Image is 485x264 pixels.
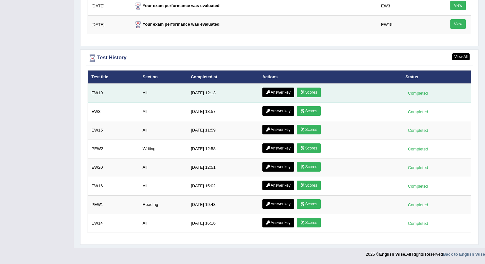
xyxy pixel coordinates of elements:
[262,199,294,209] a: Answer key
[187,103,259,121] td: [DATE] 13:57
[88,70,139,84] th: Test title
[88,140,139,158] td: PEW2
[379,252,406,257] strong: English Wise.
[139,196,187,214] td: Reading
[297,218,320,227] a: Scores
[139,84,187,103] td: All
[133,3,220,8] strong: Your exam performance was evaluated
[88,15,130,34] td: [DATE]
[402,70,471,84] th: Status
[297,106,320,116] a: Scores
[139,103,187,121] td: All
[405,108,430,115] div: Completed
[262,218,294,227] a: Answer key
[139,121,187,140] td: All
[187,196,259,214] td: [DATE] 19:43
[262,125,294,134] a: Answer key
[262,88,294,97] a: Answer key
[297,162,320,172] a: Scores
[187,158,259,177] td: [DATE] 12:51
[88,121,139,140] td: EW15
[187,140,259,158] td: [DATE] 12:58
[88,158,139,177] td: EW20
[297,143,320,153] a: Scores
[88,103,139,121] td: EW3
[262,162,294,172] a: Answer key
[443,252,485,257] a: Back to English Wise
[405,201,430,208] div: Completed
[133,22,220,27] strong: Your exam performance was evaluated
[259,70,402,84] th: Actions
[187,214,259,233] td: [DATE] 16:16
[187,84,259,103] td: [DATE] 12:13
[452,53,470,60] a: View All
[88,84,139,103] td: EW19
[405,127,430,134] div: Completed
[297,181,320,190] a: Scores
[297,125,320,134] a: Scores
[139,158,187,177] td: All
[88,214,139,233] td: EW14
[450,1,466,10] a: View
[262,106,294,116] a: Answer key
[187,177,259,196] td: [DATE] 15:02
[405,164,430,171] div: Completed
[262,181,294,190] a: Answer key
[139,214,187,233] td: All
[366,248,485,257] div: 2025 © All Rights Reserved
[88,177,139,196] td: EW16
[450,19,466,29] a: View
[139,140,187,158] td: Writing
[405,220,430,227] div: Completed
[139,70,187,84] th: Section
[88,196,139,214] td: PEW1
[88,53,471,63] div: Test History
[378,15,432,34] td: EW15
[297,88,320,97] a: Scores
[187,70,259,84] th: Completed at
[405,146,430,152] div: Completed
[139,177,187,196] td: All
[297,199,320,209] a: Scores
[187,121,259,140] td: [DATE] 11:59
[262,143,294,153] a: Answer key
[405,183,430,190] div: Completed
[405,90,430,97] div: Completed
